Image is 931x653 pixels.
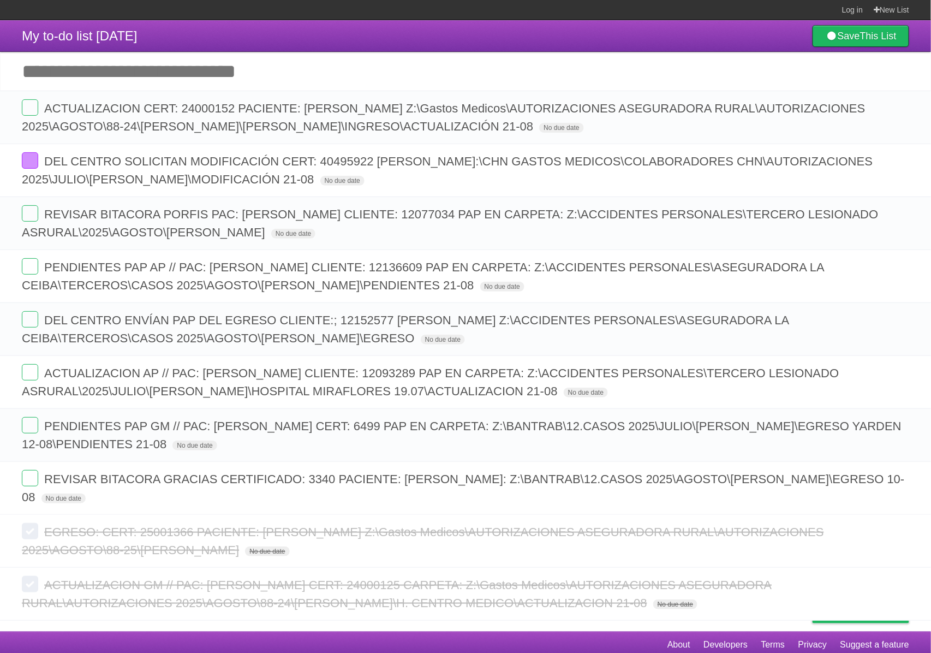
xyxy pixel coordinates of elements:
span: ACTUALIZACION AP // PAC: [PERSON_NAME] CLIENTE: 12093289 PAP EN CARPETA: Z:\ACCIDENTES PERSONALES... [22,366,839,398]
span: DEL CENTRO ENVÍAN PAP DEL EGRESO CLIENTE:; 12152577 [PERSON_NAME] Z:\ACCIDENTES PERSONALES\ASEGUR... [22,313,789,345]
span: No due date [172,441,217,450]
span: REVISAR BITACORA PORFIS PAC: [PERSON_NAME] CLIENTE: 12077034 PAP EN CARPETA: Z:\ACCIDENTES PERSON... [22,207,879,239]
label: Done [22,152,38,169]
b: This List [860,31,897,41]
span: REVISAR BITACORA GRACIAS CERTIFICADO: 3340 PACIENTE: [PERSON_NAME]: Z:\BANTRAB\12.CASOS 2025\AGOS... [22,472,905,504]
span: No due date [271,229,315,239]
label: Done [22,576,38,592]
label: Done [22,470,38,486]
a: SaveThis List [813,25,909,47]
span: My to-do list [DATE] [22,28,138,43]
label: Done [22,99,38,116]
span: No due date [653,599,697,609]
label: Done [22,523,38,539]
label: Done [22,205,38,222]
span: PENDIENTES PAP AP // PAC: [PERSON_NAME] CLIENTE: 12136609 PAP EN CARPETA: Z:\ACCIDENTES PERSONALE... [22,260,824,292]
span: ACTUALIZACION CERT: 24000152 PACIENTE: [PERSON_NAME] Z:\Gastos Medicos\AUTORIZACIONES ASEGURADORA... [22,102,866,133]
span: No due date [41,494,86,503]
span: No due date [564,388,608,397]
span: No due date [421,335,465,345]
span: No due date [539,123,583,133]
span: EGRESO: CERT: 25001366 PACIENTE: [PERSON_NAME] Z:\Gastos Medicos\AUTORIZACIONES ASEGURADORA RURAL... [22,525,824,557]
span: ACTUALIZACION GM // PAC: [PERSON_NAME] CERT: 24000125 CARPETA: Z:\Gastos Medicos\AUTORIZACIONES A... [22,578,772,610]
span: No due date [320,176,365,186]
span: No due date [480,282,524,292]
span: Buy me a coffee [835,604,904,623]
label: Done [22,311,38,328]
span: DEL CENTRO SOLICITAN MODIFICACIÓN CERT: 40495922 [PERSON_NAME]:\CHN GASTOS MEDICOS\COLABORADORES ... [22,155,873,186]
span: No due date [245,547,289,556]
label: Done [22,417,38,434]
label: Done [22,364,38,381]
label: Done [22,258,38,275]
span: PENDIENTES PAP GM // PAC: [PERSON_NAME] CERT: 6499 PAP EN CARPETA: Z:\BANTRAB\12.CASOS 2025\JULIO... [22,419,902,451]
